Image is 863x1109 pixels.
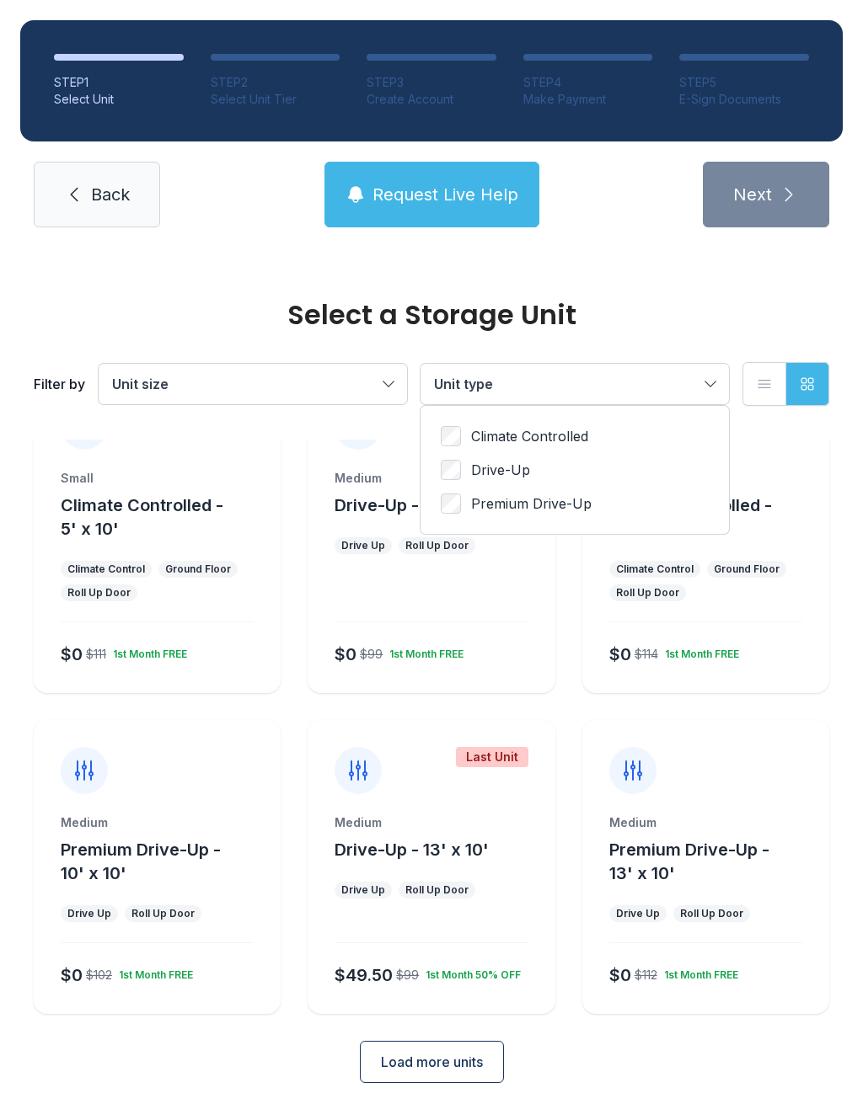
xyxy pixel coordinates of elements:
div: $102 [86,967,112,984]
span: Load more units [381,1052,483,1072]
input: Drive-Up [441,460,461,480]
span: Climate Controlled [471,426,588,446]
div: Roll Up Door [680,907,743,920]
input: Climate Controlled [441,426,461,446]
div: Drive Up [67,907,111,920]
div: Filter by [34,374,85,394]
div: Make Payment [523,91,653,108]
div: STEP 4 [523,74,653,91]
div: 1st Month FREE [106,641,187,661]
button: Premium Drive-Up - 10' x 10' [61,838,274,885]
button: Climate Controlled - 5' x 10' [61,493,274,541]
div: Roll Up Door [405,883,469,897]
div: 1st Month 50% OFF [419,962,521,982]
button: Unit type [421,364,729,404]
span: Drive-Up - 10' x 10' [335,495,489,515]
span: Unit type [434,376,493,392]
div: $0 [61,642,83,666]
div: Roll Up Door [616,586,679,600]
div: Small [61,470,254,487]
div: $0 [61,963,83,987]
div: Select Unit [54,91,184,108]
div: $0 [335,642,356,666]
span: Premium Drive-Up - 13' x 10' [609,840,769,883]
div: Last Unit [456,747,528,767]
div: Drive Up [341,883,385,897]
div: STEP 5 [679,74,809,91]
div: STEP 1 [54,74,184,91]
div: Roll Up Door [67,586,131,600]
div: Medium [61,814,254,831]
div: Roll Up Door [405,539,469,552]
span: Unit size [112,376,169,392]
div: 1st Month FREE [658,641,739,661]
span: Request Live Help [373,183,518,206]
button: Unit size [99,364,407,404]
div: Drive Up [341,539,385,552]
div: Climate Control [67,562,145,576]
button: Drive-Up - 13' x 10' [335,838,489,861]
div: Medium [609,814,802,831]
div: Climate Control [616,562,694,576]
div: $99 [396,967,419,984]
div: STEP 3 [367,74,496,91]
button: Premium Drive-Up - 13' x 10' [609,838,823,885]
div: $111 [86,646,106,663]
div: Medium [335,470,528,487]
span: Premium Drive-Up - 10' x 10' [61,840,221,883]
div: Select Unit Tier [211,91,340,108]
div: Ground Floor [714,562,780,576]
button: Drive-Up - 10' x 10' [335,493,489,517]
div: Drive Up [616,907,660,920]
input: Premium Drive-Up [441,493,461,514]
div: Select a Storage Unit [34,301,829,328]
div: E-Sign Documents [679,91,809,108]
span: Drive-Up - 13' x 10' [335,840,489,860]
div: Create Account [367,91,496,108]
span: Climate Controlled - 5' x 10' [61,495,223,539]
div: $0 [609,963,631,987]
span: Next [733,183,772,206]
div: Medium [335,814,528,831]
div: 1st Month FREE [112,962,193,982]
div: $114 [635,646,658,663]
span: Premium Drive-Up [471,493,592,514]
div: STEP 2 [211,74,340,91]
div: $0 [609,642,631,666]
div: 1st Month FREE [383,641,464,661]
div: $112 [635,967,657,984]
div: Ground Floor [165,562,231,576]
div: 1st Month FREE [657,962,738,982]
span: Back [91,183,130,206]
div: Roll Up Door [131,907,195,920]
div: $49.50 [335,963,393,987]
div: $99 [360,646,383,663]
span: Drive-Up [471,460,530,480]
